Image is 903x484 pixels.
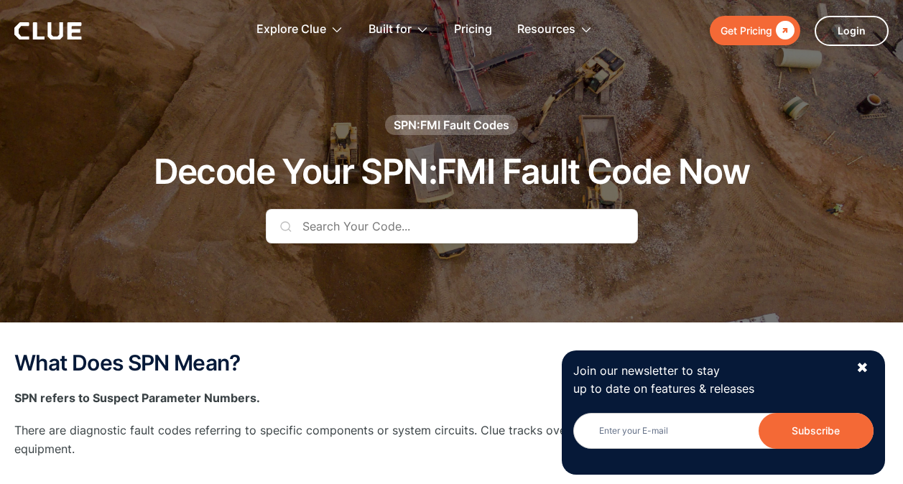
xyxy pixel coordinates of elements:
input: Search Your Code... [266,209,638,243]
input: Enter your E-mail [573,413,874,449]
p: There are diagnostic fault codes referring to specific components or system circuits. Clue tracks... [14,422,889,457]
div: Resources [517,7,593,52]
div: Built for [369,7,412,52]
h2: What Does SPN Mean? [14,351,889,375]
input: Subscribe [759,413,874,449]
div: Resources [517,7,575,52]
form: Newsletter [573,413,874,463]
div: SPN:FMI Fault Codes [394,117,509,133]
h1: Decode Your SPN:FMI Fault Code Now [154,153,750,191]
div: ✖ [856,359,869,377]
a: Login [815,16,889,46]
a: Get Pricing [710,16,800,45]
strong: SPN refers to Suspect Parameter Numbers. [14,391,260,405]
div: Explore Clue [256,7,326,52]
a: Pricing [454,7,492,52]
div:  [772,22,795,39]
div: Built for [369,7,429,52]
p: Join our newsletter to stay up to date on features & releases [573,362,843,398]
div: Get Pricing [721,22,772,39]
div: Explore Clue [256,7,343,52]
